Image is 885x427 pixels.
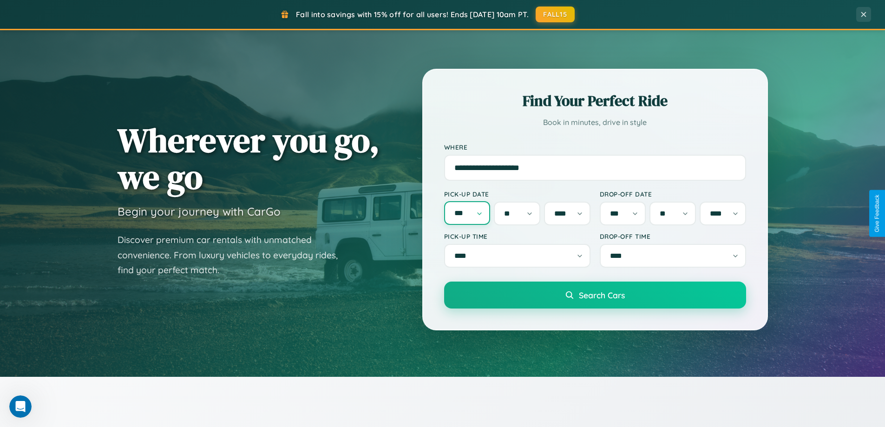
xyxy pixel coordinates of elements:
[444,282,746,309] button: Search Cars
[444,190,590,198] label: Pick-up Date
[600,232,746,240] label: Drop-off Time
[296,10,529,19] span: Fall into savings with 15% off for all users! Ends [DATE] 10am PT.
[118,232,350,278] p: Discover premium car rentals with unmatched convenience. From luxury vehicles to everyday rides, ...
[874,195,880,232] div: Give Feedback
[444,91,746,111] h2: Find Your Perfect Ride
[600,190,746,198] label: Drop-off Date
[444,232,590,240] label: Pick-up Time
[444,143,746,151] label: Where
[579,290,625,300] span: Search Cars
[444,116,746,129] p: Book in minutes, drive in style
[118,204,281,218] h3: Begin your journey with CarGo
[536,7,575,22] button: FALL15
[9,395,32,418] iframe: Intercom live chat
[118,122,380,195] h1: Wherever you go, we go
